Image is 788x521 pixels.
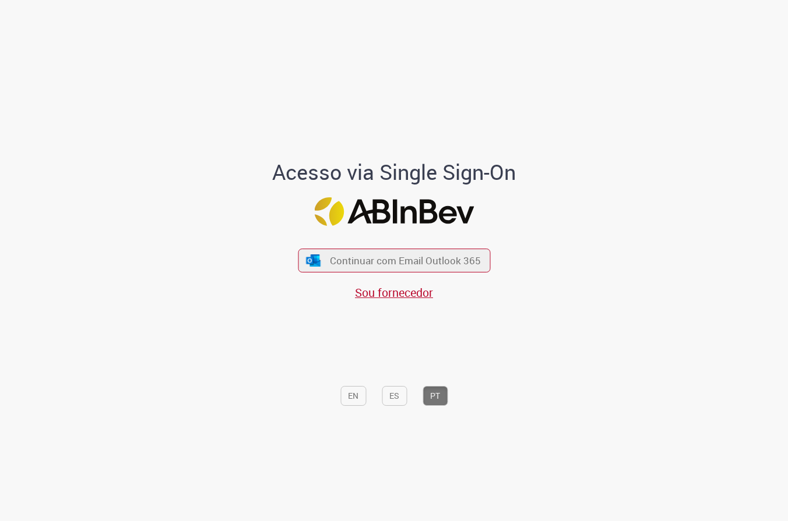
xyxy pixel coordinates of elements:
[382,386,407,406] button: ES
[330,254,481,267] span: Continuar com Email Outlook 365
[314,197,474,226] img: Logo ABInBev
[340,386,366,406] button: EN
[423,386,448,406] button: PT
[355,285,433,300] a: Sou fornecedor
[298,249,490,272] button: ícone Azure/Microsoft 360 Continuar com Email Outlook 365
[305,254,322,267] img: ícone Azure/Microsoft 360
[233,161,556,184] h1: Acesso via Single Sign-On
